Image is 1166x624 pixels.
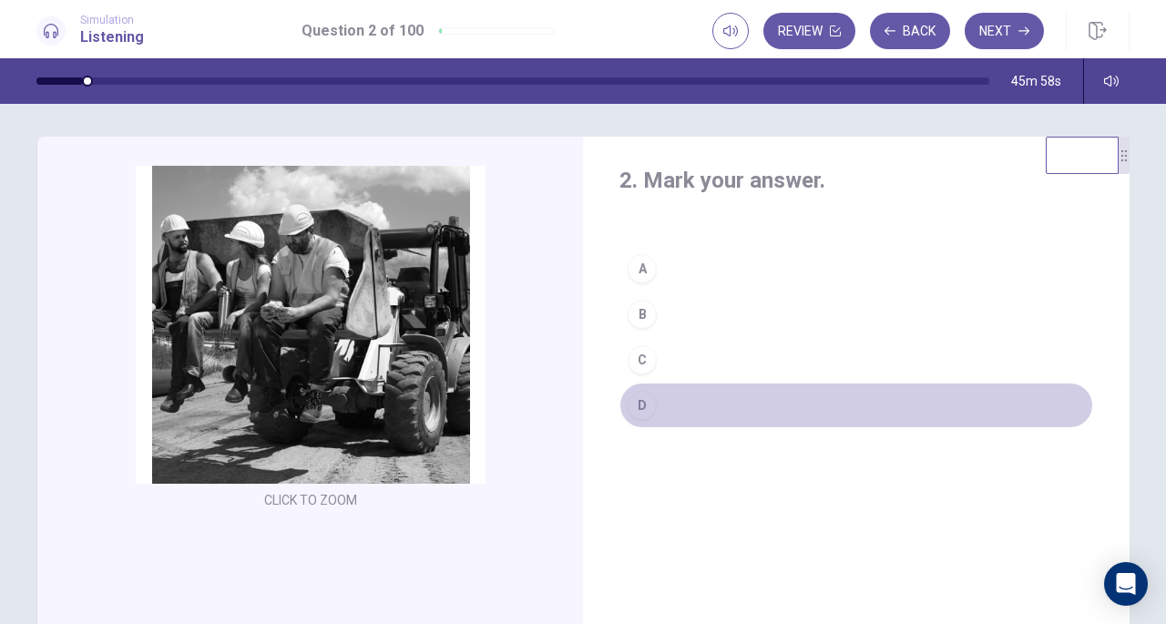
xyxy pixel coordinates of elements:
h4: 2. Mark your answer. [619,166,1093,195]
div: D [628,391,657,420]
span: 45m 58s [1011,74,1061,88]
span: Simulation [80,14,144,26]
button: Back [870,13,950,49]
div: B [628,300,657,329]
button: Review [763,13,855,49]
button: D [619,383,1093,428]
button: A [619,246,1093,292]
button: Next [965,13,1044,49]
div: Open Intercom Messenger [1104,562,1148,606]
h1: Question 2 of 100 [302,20,424,42]
h1: Listening [80,26,144,48]
div: C [628,345,657,374]
button: B [619,292,1093,337]
div: A [628,254,657,283]
button: C [619,337,1093,383]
